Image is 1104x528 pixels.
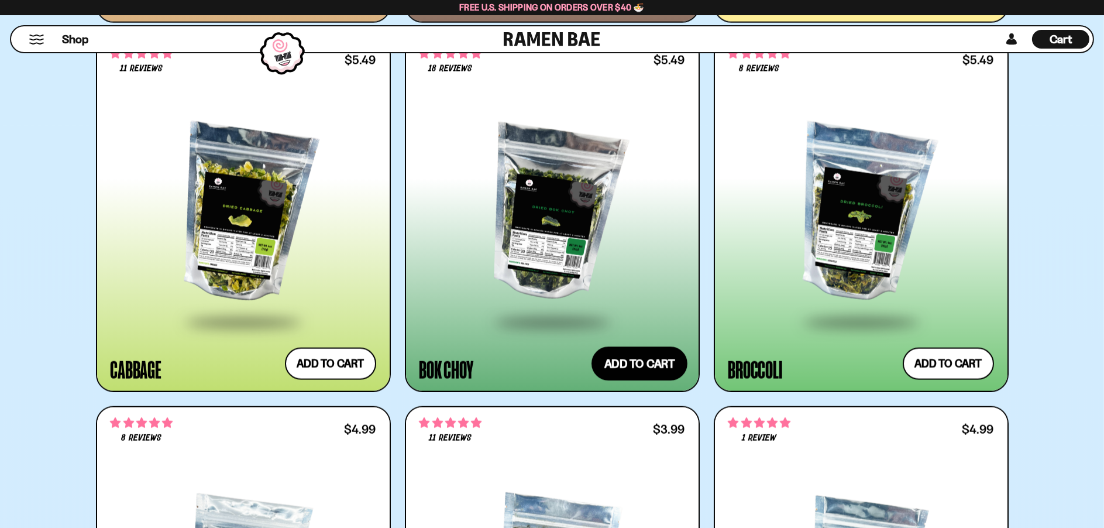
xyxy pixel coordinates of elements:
[285,348,376,380] button: Add to cart
[739,64,779,74] span: 8 reviews
[29,35,44,44] button: Mobile Menu Trigger
[714,37,1009,392] a: 4.75 stars 8 reviews $5.49 Broccoli Add to cart
[344,424,376,435] div: $4.99
[728,359,783,380] div: Broccoli
[419,359,473,380] div: Bok Choy
[111,416,173,431] span: 4.75 stars
[742,434,776,443] span: 1 review
[459,2,645,13] span: Free U.S. Shipping on Orders over $40 🍜
[1032,26,1089,52] div: Cart
[591,347,687,381] button: Add to cart
[121,434,161,443] span: 8 reviews
[962,424,993,435] div: $4.99
[428,64,472,74] span: 18 reviews
[111,359,161,380] div: Cabbage
[120,64,162,74] span: 11 reviews
[419,416,482,431] span: 4.82 stars
[62,30,88,49] a: Shop
[62,32,88,47] span: Shop
[728,416,790,431] span: 5.00 stars
[1050,32,1072,46] span: Cart
[653,424,685,435] div: $3.99
[654,54,685,66] div: $5.49
[429,434,471,443] span: 11 reviews
[962,54,993,66] div: $5.49
[345,54,376,66] div: $5.49
[903,348,994,380] button: Add to cart
[96,37,391,392] a: 4.82 stars 11 reviews $5.49 Cabbage Add to cart
[405,37,700,392] a: 4.83 stars 18 reviews $5.49 Bok Choy Add to cart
